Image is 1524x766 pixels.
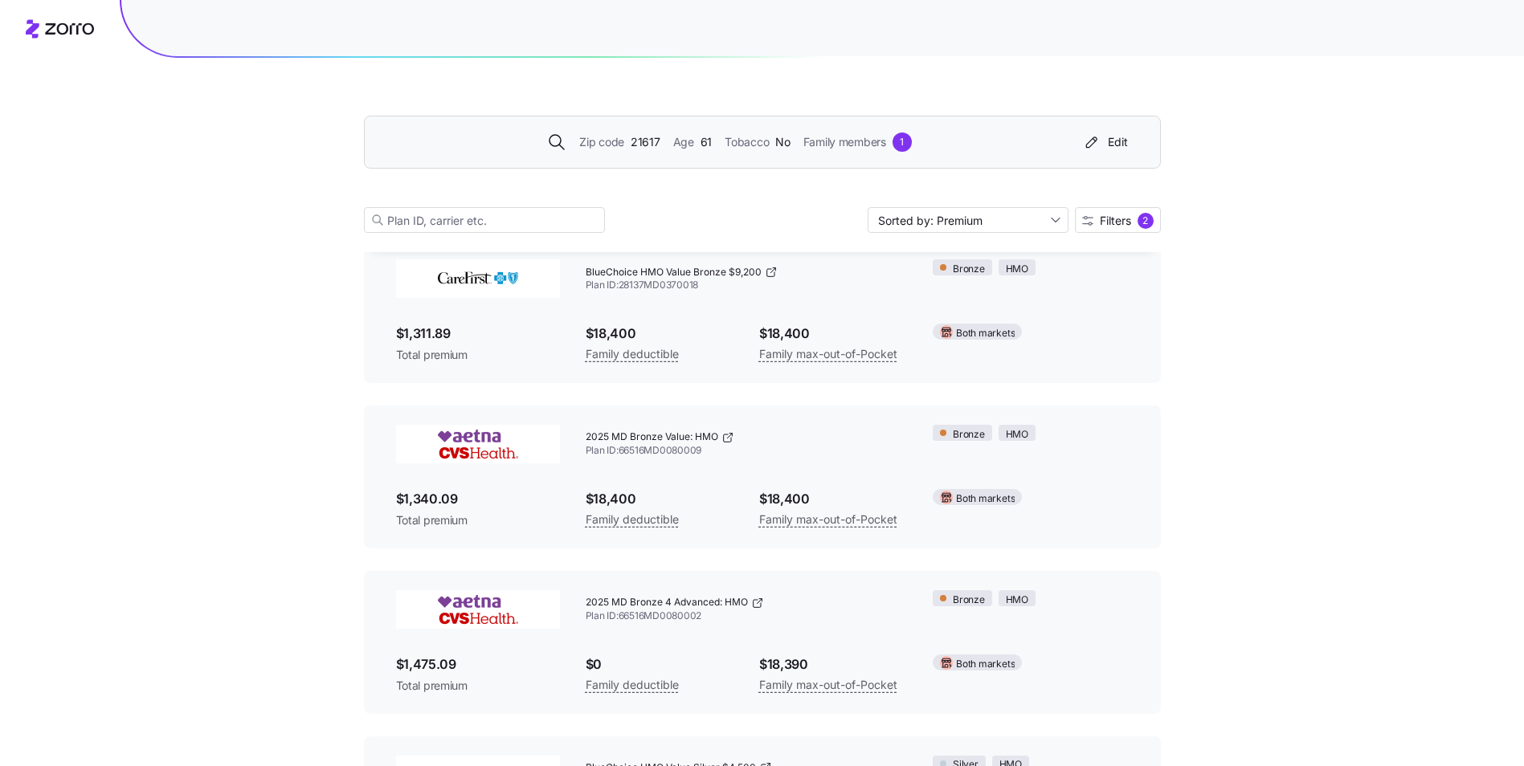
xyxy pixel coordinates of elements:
[953,262,985,277] span: Bronze
[953,427,985,442] span: Bronze
[396,678,560,694] span: Total premium
[586,344,679,364] span: Family deductible
[396,489,560,509] span: $1,340.09
[364,207,605,233] input: Plan ID, carrier etc.
[759,344,897,364] span: Family max-out-of-Pocket
[759,654,907,674] span: $18,390
[775,133,790,151] span: No
[803,133,886,151] span: Family members
[586,596,748,609] span: 2025 MD Bronze 4 Advanced: HMO
[586,430,718,444] span: 2025 MD Bronze Value: HMO
[396,347,560,363] span: Total premium
[586,266,762,279] span: BlueChoice HMO Value Bronze $9,200
[586,510,679,529] span: Family deductible
[725,133,769,151] span: Tobacco
[396,654,560,674] span: $1,475.09
[586,609,908,623] span: Plan ID: 66516MD0080002
[396,512,560,528] span: Total premium
[396,425,560,463] img: Aetna CVS Health
[759,510,897,529] span: Family max-out-of-Pocket
[956,657,1015,672] span: Both markets
[586,324,733,344] span: $18,400
[586,444,908,458] span: Plan ID: 66516MD0080009
[586,279,908,292] span: Plan ID: 28137MD0370018
[1006,262,1028,277] span: HMO
[956,326,1015,341] span: Both markets
[956,491,1015,507] span: Both markets
[1138,213,1154,229] div: 2
[759,675,897,695] span: Family max-out-of-Pocket
[586,654,733,674] span: $0
[1006,593,1028,608] span: HMO
[953,593,985,608] span: Bronze
[1006,427,1028,442] span: HMO
[1100,215,1131,226] span: Filters
[396,590,560,629] img: Aetna CVS Health
[893,132,912,152] div: 1
[396,324,560,344] span: $1,311.89
[759,324,907,344] span: $18,400
[1075,207,1161,233] button: Filters2
[868,207,1068,233] input: Sort by
[586,675,679,695] span: Family deductible
[586,489,733,509] span: $18,400
[759,489,907,509] span: $18,400
[1076,129,1134,155] button: Edit
[579,133,624,151] span: Zip code
[673,133,694,151] span: Age
[1082,134,1128,150] div: Edit
[631,133,660,151] span: 21617
[701,133,712,151] span: 61
[396,259,560,298] img: CareFirst BlueCross BlueShield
